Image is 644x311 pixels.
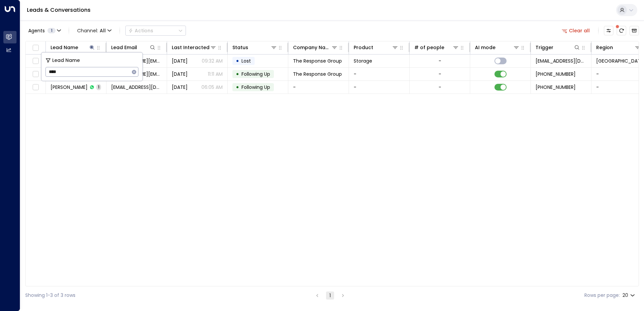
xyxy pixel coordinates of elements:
span: Agents [28,28,45,33]
div: Lead Email [111,43,156,51]
div: # of people [414,43,444,51]
span: +447968420126 [536,84,576,91]
td: - [288,81,349,94]
div: 20 [622,290,636,300]
div: Lead Email [111,43,137,51]
span: There are new threads available. Refresh the grid to view the latest updates. [617,26,626,35]
div: Last Interacted [172,43,217,51]
span: All [100,28,106,33]
div: • [236,55,239,67]
div: Region [596,43,641,51]
span: Rebecca Monk [51,84,88,91]
div: Company Name [293,43,338,51]
span: Toggle select row [31,70,40,78]
div: Status [232,43,248,51]
a: Leads & Conversations [27,6,91,14]
div: Showing 1-3 of 3 rows [25,292,75,299]
span: Jul 02, 2025 [172,84,188,91]
span: The Response Group [293,58,342,64]
div: Status [232,43,277,51]
span: The Response Group [293,71,342,77]
span: Toggle select row [31,57,40,65]
button: Customize [604,26,613,35]
div: Last Interacted [172,43,210,51]
span: +447939079051 [536,71,576,77]
div: - [439,58,441,64]
span: Lead Name [52,57,80,64]
p: 09:32 AM [202,58,223,64]
div: Product [354,43,373,51]
span: Toggle select row [31,83,40,92]
div: Trigger [536,43,553,51]
div: # of people [414,43,459,51]
label: Rows per page: [584,292,620,299]
span: becciinla@gmail.com [111,84,162,91]
div: AI mode [475,43,520,51]
span: Toggle select all [31,44,40,52]
button: Clear all [559,26,593,35]
span: Storage [354,58,372,64]
div: • [236,68,239,80]
div: AI mode [475,43,495,51]
div: Trigger [536,43,580,51]
button: Agents1 [25,26,63,35]
div: Actions [128,28,153,34]
span: Yesterday [172,58,188,64]
button: Actions [125,26,186,36]
button: Archived Leads [630,26,639,35]
div: Region [596,43,613,51]
span: 1 [96,84,101,90]
div: Lead Name [51,43,95,51]
div: Button group with a nested menu [125,26,186,36]
td: - [349,81,410,94]
span: Lost [241,58,251,64]
span: 1 [47,28,56,33]
span: leads@space-station.co.uk [536,58,586,64]
div: Lead Name [51,43,78,51]
p: 06:05 AM [201,84,223,91]
span: Sep 10, 2025 [172,71,188,77]
td: - [349,68,410,80]
button: Channel:All [74,26,114,35]
p: 11:11 AM [208,71,223,77]
div: - [439,71,441,77]
div: - [439,84,441,91]
div: Company Name [293,43,331,51]
nav: pagination navigation [313,291,347,300]
button: page 1 [326,291,334,300]
span: Following Up [241,84,270,91]
span: Following Up [241,71,270,77]
div: Product [354,43,398,51]
span: Channel: [74,26,114,35]
div: • [236,81,239,93]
